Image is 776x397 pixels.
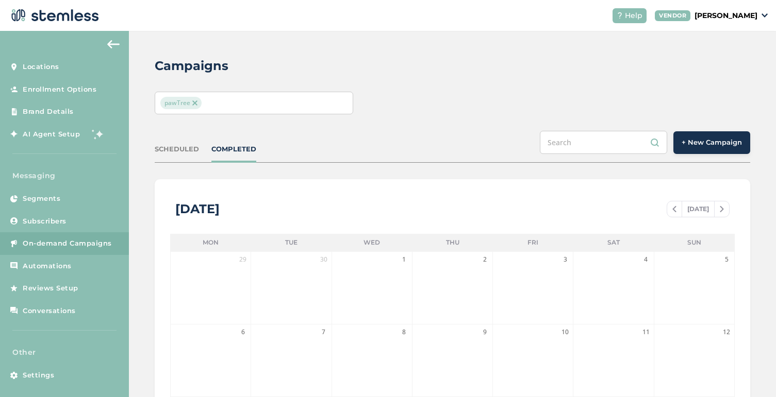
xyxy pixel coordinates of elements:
[23,306,76,316] span: Conversations
[23,62,59,72] span: Locations
[23,129,80,140] span: AI Agent Setup
[107,40,120,48] img: icon-arrow-back-accent-c549486e.svg
[155,57,228,75] h2: Campaigns
[8,5,99,26] img: logo-dark-0685b13c.svg
[23,238,112,249] span: On-demand Campaigns
[617,12,623,19] img: icon-help-white-03924b79.svg
[23,216,67,227] span: Subscribers
[540,131,667,154] input: Search
[23,283,78,294] span: Reviews Setup
[762,13,768,18] img: icon_down-arrow-small-66adaf34.svg
[88,124,108,144] img: glitter-stars-b7820f95.gif
[192,100,197,106] img: icon-close-accent-8a337256.svg
[155,144,199,154] div: SCHEDULED
[625,10,642,21] span: Help
[23,370,54,381] span: Settings
[23,261,72,271] span: Automations
[160,97,202,109] span: pawTree
[673,131,750,154] button: + New Campaign
[23,107,74,117] span: Brand Details
[682,137,742,148] span: + New Campaign
[23,84,96,95] span: Enrollment Options
[23,194,60,204] span: Segments
[695,10,757,21] p: [PERSON_NAME]
[211,144,256,154] div: COMPLETED
[655,10,690,21] div: VENDOR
